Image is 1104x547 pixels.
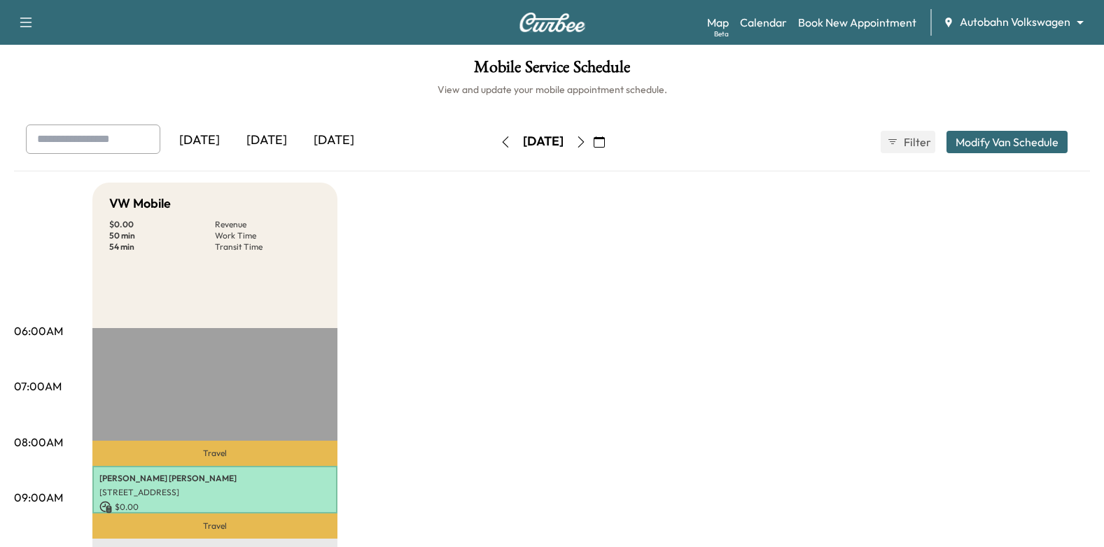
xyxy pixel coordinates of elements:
[904,134,929,150] span: Filter
[109,241,215,253] p: 54 min
[740,14,787,31] a: Calendar
[523,133,564,150] div: [DATE]
[166,125,233,157] div: [DATE]
[92,513,337,539] p: Travel
[92,441,337,466] p: Travel
[707,14,729,31] a: MapBeta
[960,14,1070,30] span: Autobahn Volkswagen
[14,489,63,506] p: 09:00AM
[109,194,171,213] h5: VW Mobile
[881,131,935,153] button: Filter
[519,13,586,32] img: Curbee Logo
[798,14,916,31] a: Book New Appointment
[714,29,729,39] div: Beta
[300,125,368,157] div: [DATE]
[99,501,330,513] p: $ 0.00
[215,230,321,241] p: Work Time
[215,241,321,253] p: Transit Time
[14,322,63,339] p: 06:00AM
[99,473,330,484] p: [PERSON_NAME] [PERSON_NAME]
[99,487,330,498] p: [STREET_ADDRESS]
[14,378,62,395] p: 07:00AM
[14,59,1090,83] h1: Mobile Service Schedule
[233,125,300,157] div: [DATE]
[946,131,1068,153] button: Modify Van Schedule
[109,230,215,241] p: 50 min
[14,434,63,450] p: 08:00AM
[215,219,321,230] p: Revenue
[109,219,215,230] p: $ 0.00
[14,83,1090,97] h6: View and update your mobile appointment schedule.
